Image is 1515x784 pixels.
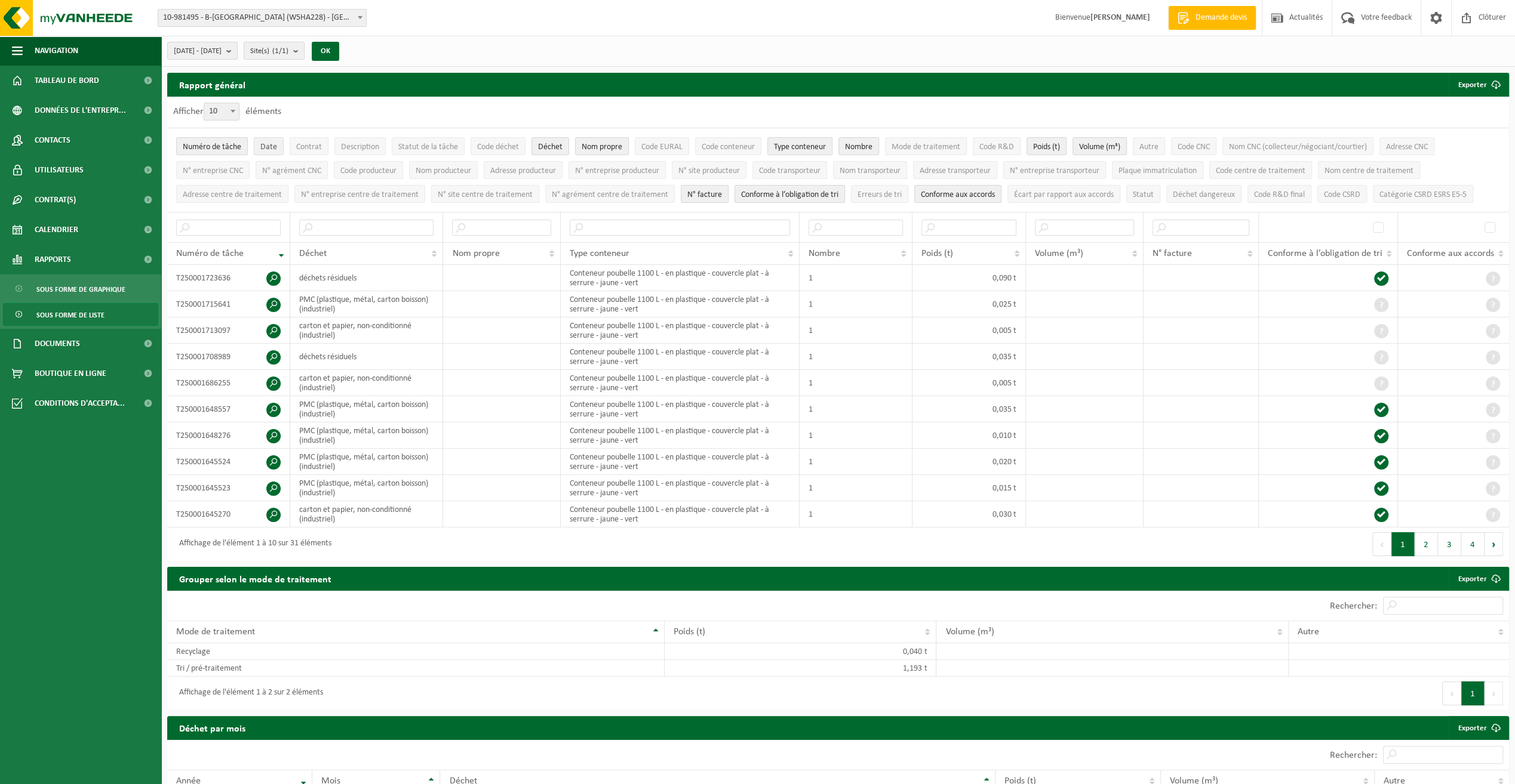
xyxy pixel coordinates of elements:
[1298,627,1319,637] span: Autre
[912,370,1026,396] td: 0,005 t
[1449,73,1508,97] button: Exporter
[35,388,125,418] span: Conditions d'accepta...
[800,449,913,475] td: 1
[687,190,722,199] span: N° facture
[979,143,1014,152] span: Code R&D
[341,143,379,152] span: Description
[912,344,1026,370] td: 0,035 t
[35,359,106,388] span: Boutique en ligne
[840,166,901,175] span: Nom transporteur
[158,10,366,26] span: 10-981495 - B-ST GARE MARCHIENNE AU PONT (W5HA228) - MARCHIENNE-AU-PONT
[800,344,913,370] td: 1
[416,166,471,175] span: Nom producteur
[290,370,444,396] td: carton et papier, non-conditionné (industriel)
[1133,190,1154,199] span: Statut
[272,47,288,55] count: (1/1)
[174,42,222,60] span: [DATE] - [DATE]
[204,103,239,120] span: 10
[1171,137,1216,155] button: Code CNCCode CNC: Activate to sort
[1229,143,1367,152] span: Nom CNC (collecteur/négociant/courtier)
[290,317,444,344] td: carton et papier, non-conditionné (industriel)
[1324,190,1360,199] span: Code CSRD
[1372,532,1391,556] button: Previous
[167,396,290,422] td: T250001648557
[471,137,526,155] button: Code déchetCode déchet: Activate to sort
[1003,161,1106,179] button: N° entreprise transporteurN° entreprise transporteur: Activate to sort
[741,190,838,199] span: Conforme à l’obligation de tri
[176,161,250,179] button: N° entreprise CNCN° entreprise CNC: Activate to sort
[1007,185,1120,203] button: Écart par rapport aux accordsÉcart par rapport aux accords: Activate to sort
[477,143,519,152] span: Code déchet
[1317,185,1367,203] button: Code CSRDCode CSRD: Activate to sort
[167,716,257,739] h2: Déchet par mois
[575,166,659,175] span: N° entreprise producteur
[568,161,666,179] button: N° entreprise producteurN° entreprise producteur: Activate to sort
[702,143,755,152] span: Code conteneur
[1033,143,1060,152] span: Poids (t)
[538,143,563,152] span: Déchet
[244,42,305,60] button: Site(s)(1/1)
[809,249,840,258] span: Nombre
[290,291,444,317] td: PMC (plastique, métal, carton boisson) (industriel)
[561,422,800,449] td: Conteneur poubelle 1100 L - en plastique - couvercle plat - à serrure - jaune - vert
[176,137,248,155] button: Numéro de tâcheNuméro de tâche: Activate to remove sorting
[800,475,913,501] td: 1
[183,143,241,152] span: Numéro de tâche
[1438,532,1461,556] button: 3
[570,249,629,258] span: Type conteneur
[167,317,290,344] td: T250001713097
[167,265,290,291] td: T250001723636
[575,137,629,155] button: Nom propreNom propre: Activate to sort
[398,143,458,152] span: Statut de la tâche
[1126,185,1160,203] button: StatutStatut: Activate to sort
[35,36,78,66] span: Navigation
[561,501,800,527] td: Conteneur poubelle 1100 L - en plastique - couvercle plat - à serrure - jaune - vert
[1010,166,1099,175] span: N° entreprise transporteur
[735,185,845,203] button: Conforme à l’obligation de tri : Activate to sort
[35,66,99,95] span: Tableau de bord
[290,344,444,370] td: déchets résiduels
[334,161,403,179] button: Code producteurCode producteur: Activate to sort
[1379,190,1467,199] span: Catégorie CSRD ESRS E5-5
[35,215,78,245] span: Calendrier
[35,329,80,359] span: Documents
[290,422,444,449] td: PMC (plastique, métal, carton boisson) (industriel)
[250,42,288,60] span: Site(s)
[167,422,290,449] td: T250001648276
[1014,190,1114,199] span: Écart par rapport aux accords
[561,291,800,317] td: Conteneur poubelle 1100 L - en plastique - couvercle plat - à serrure - jaune - vert
[838,137,879,155] button: NombreNombre: Activate to sort
[438,190,533,199] span: N° site centre de traitement
[1461,681,1485,705] button: 1
[914,185,1001,203] button: Conforme aux accords : Activate to sort
[340,166,397,175] span: Code producteur
[672,161,746,179] button: N° site producteurN° site producteur : Activate to sort
[290,449,444,475] td: PMC (plastique, métal, carton boisson) (industriel)
[296,143,322,152] span: Contrat
[1193,12,1250,24] span: Demande devis
[752,161,827,179] button: Code transporteurCode transporteur: Activate to sort
[531,137,569,155] button: DéchetDéchet: Activate to sort
[176,249,244,258] span: Numéro de tâche
[945,627,994,637] span: Volume (m³)
[892,143,960,152] span: Mode de traitement
[167,643,665,660] td: Recyclage
[173,107,281,116] label: Afficher éléments
[845,143,872,152] span: Nombre
[912,501,1026,527] td: 0,030 t
[1379,137,1434,155] button: Adresse CNCAdresse CNC: Activate to sort
[1247,185,1311,203] button: Code R&D finalCode R&amp;D final: Activate to sort
[1325,166,1413,175] span: Nom centre de traitement
[681,185,729,203] button: N° factureN° facture: Activate to sort
[582,143,622,152] span: Nom propre
[1090,13,1150,22] strong: [PERSON_NAME]
[158,9,367,27] span: 10-981495 - B-ST GARE MARCHIENNE AU PONT (W5HA228) - MARCHIENNE-AU-PONT
[912,422,1026,449] td: 0,010 t
[1035,249,1083,258] span: Volume (m³)
[912,291,1026,317] td: 0,025 t
[452,249,499,258] span: Nom propre
[561,344,800,370] td: Conteneur poubelle 1100 L - en plastique - couvercle plat - à serrure - jaune - vert
[1168,6,1256,30] a: Demande devis
[3,303,158,326] a: Sous forme de liste
[973,137,1021,155] button: Code R&DCode R&amp;D: Activate to sort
